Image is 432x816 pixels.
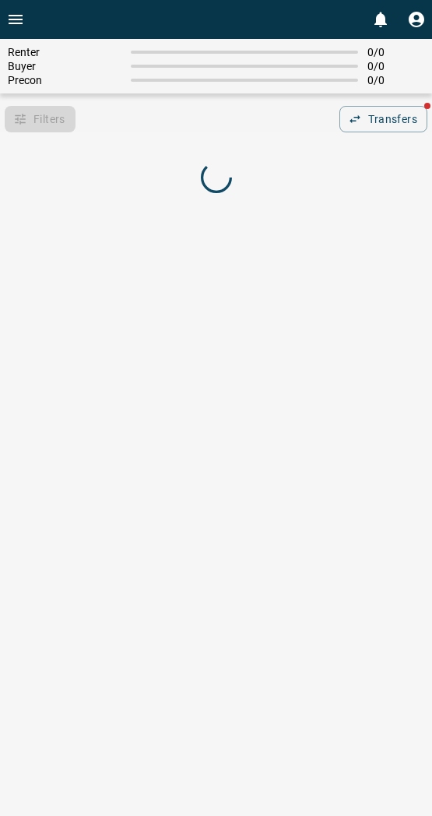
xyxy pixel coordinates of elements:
span: Renter [8,46,121,58]
button: Profile [401,4,432,35]
button: Transfers [339,106,427,132]
span: 0 / 0 [367,46,424,58]
span: Precon [8,74,121,86]
span: Buyer [8,60,121,72]
span: 0 / 0 [367,74,424,86]
span: 0 / 0 [367,60,424,72]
